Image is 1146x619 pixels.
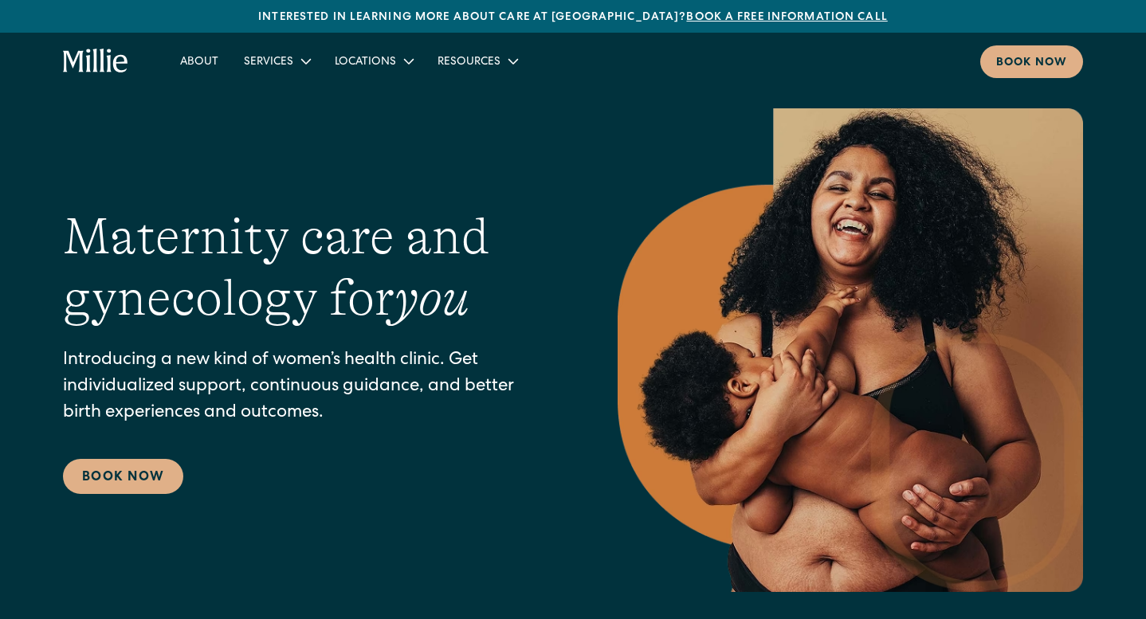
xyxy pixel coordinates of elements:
a: home [63,49,129,74]
div: Locations [335,54,396,71]
em: you [394,269,469,327]
a: Book Now [63,459,183,494]
div: Book now [996,55,1067,72]
a: Book a free information call [686,12,887,23]
a: About [167,48,231,74]
a: Book now [980,45,1083,78]
div: Resources [438,54,500,71]
p: Introducing a new kind of women’s health clinic. Get individualized support, continuous guidance,... [63,348,554,427]
img: Smiling mother with her baby in arms, celebrating body positivity and the nurturing bond of postp... [618,108,1083,592]
div: Locations [322,48,425,74]
h1: Maternity care and gynecology for [63,206,554,329]
div: Resources [425,48,529,74]
div: Services [231,48,322,74]
div: Services [244,54,293,71]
